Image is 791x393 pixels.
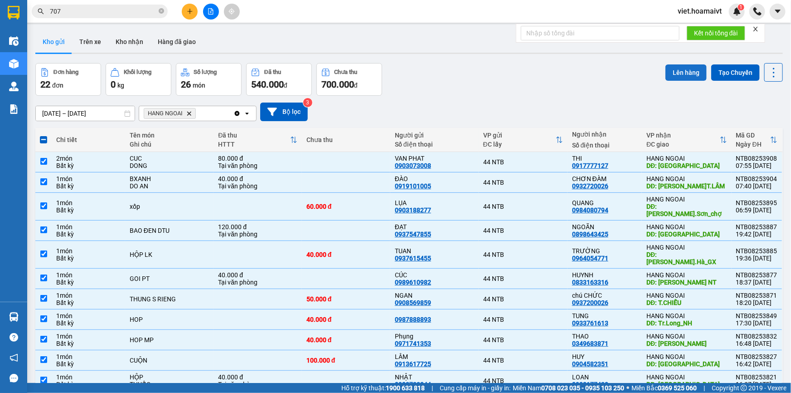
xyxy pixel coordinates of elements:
[10,354,18,362] span: notification
[736,353,777,360] div: NTB08253827
[646,132,719,139] div: VP nhận
[56,312,121,319] div: 1 món
[687,26,745,40] button: Kết nối tổng đài
[395,155,474,162] div: VAN PHAT
[182,4,198,20] button: plus
[395,360,431,368] div: 0913617725
[8,29,71,42] div: 0763696545
[56,299,121,306] div: Bất kỳ
[646,373,727,381] div: HANG NGOAI
[736,360,777,368] div: 16:42 [DATE]
[395,316,431,323] div: 0987888893
[736,182,777,190] div: 07:40 [DATE]
[483,179,563,186] div: 44 NTB
[218,162,297,169] div: Tại văn phòng
[40,79,50,90] span: 22
[35,31,72,53] button: Kho gửi
[736,141,770,148] div: Ngày ĐH
[106,63,171,96] button: Khối lượng0kg
[395,182,431,190] div: 0919101005
[72,31,108,53] button: Trên xe
[770,4,786,20] button: caret-down
[646,292,727,299] div: HANG NGOAI
[483,316,563,323] div: 44 NTB
[56,247,121,255] div: 1 món
[572,333,638,340] div: THAO
[56,162,121,169] div: Bất kỳ
[130,203,209,210] div: xốp
[646,353,727,360] div: HANG NGOAI
[483,203,563,210] div: 44 NTB
[78,8,141,19] div: Bình Giã
[646,381,727,388] div: DĐ: PHƯỚC LỘC
[646,182,727,190] div: DĐ: Đ.T.LÂM
[658,384,697,392] strong: 0369 525 060
[108,31,150,53] button: Kho nhận
[736,199,777,206] div: NTB08253895
[572,131,638,138] div: Người nhận
[306,295,386,303] div: 50.000 đ
[50,6,157,16] input: Tìm tên, số ĐT hoặc mã đơn
[736,132,770,139] div: Mã GD
[572,223,638,231] div: NGOÃN
[670,5,729,17] span: viet.hoamaivt
[78,29,141,42] div: 0932858796
[753,7,762,15] img: phone-icon
[774,7,782,15] span: caret-down
[218,381,297,388] div: Tại văn phòng
[208,8,214,15] span: file-add
[56,333,121,340] div: 1 món
[306,316,386,323] div: 40.000 đ
[736,155,777,162] div: NTB08253908
[646,223,727,231] div: HANG NGOAI
[738,4,744,10] sup: 1
[306,336,386,344] div: 40.000 đ
[395,247,474,255] div: TUAN
[395,255,431,262] div: 0937615455
[733,7,741,15] img: icon-new-feature
[284,82,287,89] span: đ
[306,251,386,258] div: 40.000 đ
[9,312,19,322] img: warehouse-icon
[646,162,727,169] div: DĐ: PHÚ MỸ
[646,203,727,217] div: DĐ: Lam.Sơn_chợ
[246,63,312,96] button: Đã thu540.000đ
[483,251,563,258] div: 44 NTB
[572,247,638,255] div: TRƯỜNG
[395,175,474,182] div: ĐÀO
[303,98,312,107] sup: 3
[218,271,297,279] div: 40.000 đ
[130,275,209,282] div: GOI PT
[53,69,78,75] div: Đơn hàng
[483,158,563,166] div: 44 NTB
[56,223,121,231] div: 1 món
[56,271,121,279] div: 1 món
[386,384,425,392] strong: 1900 633 818
[8,66,141,77] div: Tên hàng: gói ( : 1 )
[736,206,777,214] div: 06:59 [DATE]
[78,9,99,18] span: Nhận:
[736,312,777,319] div: NTB08253849
[76,50,83,59] span: C :
[572,155,638,162] div: THI
[483,295,563,303] div: 44 NTB
[711,64,760,81] button: Tạo Chuyến
[218,182,297,190] div: Tại văn phòng
[736,247,777,255] div: NTB08253885
[218,373,297,381] div: 40.000 đ
[56,136,121,143] div: Chi tiết
[306,203,386,210] div: 60.000 đ
[572,340,608,347] div: 0349683871
[572,381,608,388] div: 0908177430
[741,385,747,391] span: copyright
[150,31,203,53] button: Hàng đã giao
[736,333,777,340] div: NTB08253832
[130,182,209,190] div: DO AN
[736,255,777,262] div: 19:36 [DATE]
[572,182,608,190] div: 0932720026
[214,128,302,152] th: Toggle SortBy
[56,381,121,388] div: Bất kỳ
[646,299,727,306] div: DĐ: T.CHIẾU
[646,244,727,251] div: HANG NGOAI
[56,373,121,381] div: 1 món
